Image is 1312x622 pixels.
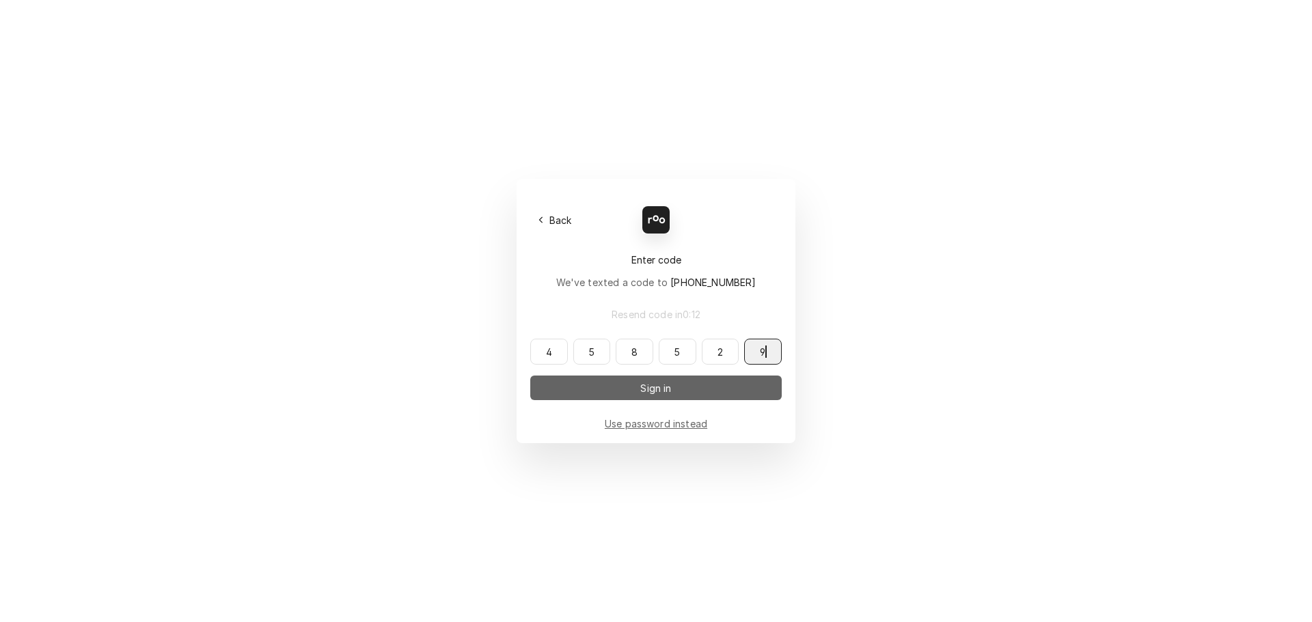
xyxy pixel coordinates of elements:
a: Go to Email and password form [605,416,707,431]
span: to [657,277,756,288]
button: Sign in [530,376,782,400]
span: [PHONE_NUMBER] [670,277,756,288]
span: Resend code in 0 : 12 [609,307,703,322]
button: Resend code in0:12 [530,302,782,326]
button: Back [530,210,580,229]
div: Enter code [530,253,782,267]
span: Sign in [638,381,674,395]
span: Back [547,213,575,227]
div: We've texted a code [556,275,756,289]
